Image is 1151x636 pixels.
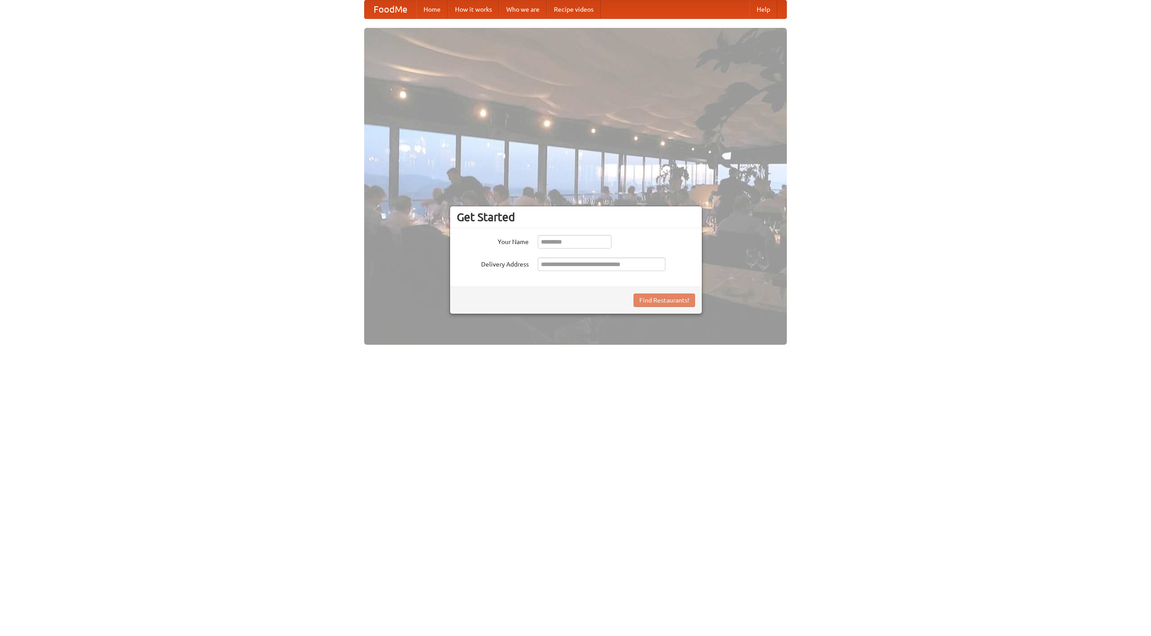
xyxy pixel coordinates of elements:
a: Who we are [499,0,547,18]
h3: Get Started [457,210,695,224]
a: Help [749,0,777,18]
a: FoodMe [365,0,416,18]
label: Delivery Address [457,258,529,269]
a: Home [416,0,448,18]
a: How it works [448,0,499,18]
button: Find Restaurants! [633,294,695,307]
label: Your Name [457,235,529,246]
a: Recipe videos [547,0,601,18]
